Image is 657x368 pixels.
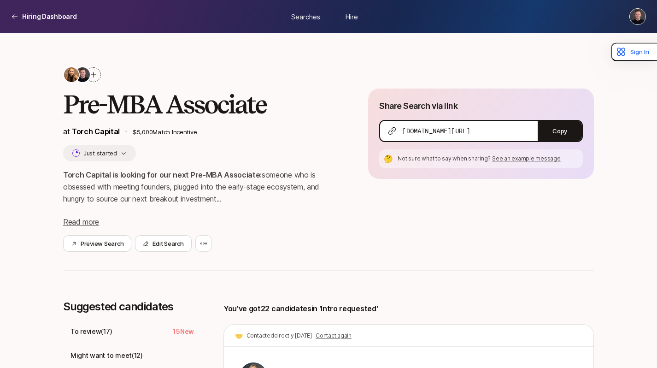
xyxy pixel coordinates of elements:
img: Christopher Harper [630,9,645,24]
span: Searches [291,12,320,21]
p: Contacted [DATE] [246,332,312,340]
a: Searches [282,8,328,25]
span: Read more [63,217,99,226]
p: Share Search via link [379,100,458,113]
button: Christopher Harper [629,8,646,25]
p: You've got 22 candidates in 'Intro requested' [223,303,378,315]
p: To review ( 17 ) [70,326,112,337]
h2: Pre-MBA Associate [63,90,339,118]
p: someone who is obsessed with meeting founders, plugged into the early-stage ecosystem, and hungry... [63,169,339,205]
span: 🤝 [235,330,243,341]
p: $5,000 Match Incentive [133,127,339,137]
img: 443a08ff_5109_4e9d_b0be_b9d460e71183.jpg [75,67,90,82]
button: Preview Search [63,235,131,252]
div: 🤔 [383,153,394,164]
p: Hiring Dashboard [22,11,77,22]
p: Might want to meet ( 12 ) [70,350,143,361]
img: c777a5ab_2847_4677_84ce_f0fc07219358.jpg [64,67,79,82]
button: Contact again [316,332,352,340]
a: Torch Capital [72,127,120,136]
span: See an example message [492,155,561,162]
span: directly [274,332,294,339]
a: Hire [328,8,375,25]
span: [DOMAIN_NAME][URL] [402,126,470,136]
button: Just started [63,145,136,161]
span: Hire [346,12,358,21]
p: Not sure what to say when sharing? [398,154,579,163]
p: Suggested candidates [63,300,201,313]
button: Copy [538,121,582,141]
strong: Torch Capital is looking for our next Pre-MBA Associate: [63,170,262,179]
p: 15 New [173,326,194,337]
button: Edit Search [135,235,191,252]
p: at [63,125,120,137]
